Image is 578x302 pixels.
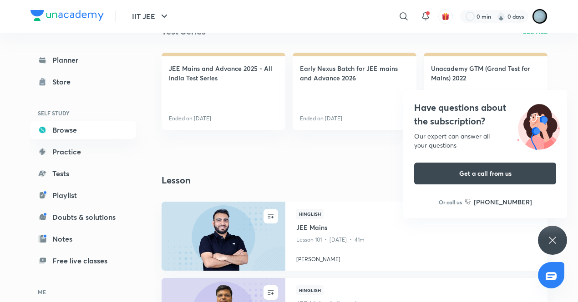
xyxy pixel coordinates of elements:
[30,121,136,139] a: Browse
[30,105,136,121] h6: SELF STUDY
[300,64,409,83] h4: Early Nexus Batch for JEE mains and Advance 2026
[296,223,537,234] a: JEE Mains
[431,64,540,83] h4: Unacademy GTM (Grand Test for Mains) 2022
[465,197,532,207] a: [PHONE_NUMBER]
[414,132,556,150] div: Our expert can answer all your questions
[52,76,76,87] div: Store
[532,9,548,24] img: Rohan Jain
[160,201,286,271] img: Thumbnail
[30,186,136,204] a: Playlist
[510,101,567,150] img: ttu_illustration_new.svg
[169,64,278,83] h4: JEE Mains and Advance 2025 - All India Test Series
[424,53,548,130] a: Unacademy GTM (Grand Test for Mains) 2022Ended on [DATE]
[162,202,285,271] a: Thumbnail
[30,230,136,248] a: Notes
[293,53,416,130] a: Early Nexus Batch for JEE mains and Advance 2026Ended on [DATE]
[127,7,175,25] button: IIT JEE
[439,198,462,206] p: Or call us
[414,101,556,128] h4: Have questions about the subscription?
[30,10,104,23] a: Company Logo
[30,73,136,91] a: Store
[30,143,136,161] a: Practice
[296,209,324,219] span: Hinglish
[30,10,104,21] img: Company Logo
[30,284,136,300] h6: ME
[30,252,136,270] a: Free live classes
[30,164,136,183] a: Tests
[296,234,537,246] p: Lesson 101 • [DATE] • 41m
[162,173,191,187] h2: Lesson
[30,208,136,226] a: Doubts & solutions
[296,252,537,263] a: [PERSON_NAME]
[30,51,136,69] a: Planner
[162,53,285,130] a: JEE Mains and Advance 2025 - All India Test SeriesEnded on [DATE]
[296,285,324,295] span: Hinglish
[169,114,211,123] p: Ended on [DATE]
[414,163,556,184] button: Get a call from us
[438,9,453,24] button: avatar
[441,12,450,20] img: avatar
[300,114,342,123] p: Ended on [DATE]
[474,197,532,207] h6: [PHONE_NUMBER]
[497,12,506,21] img: streak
